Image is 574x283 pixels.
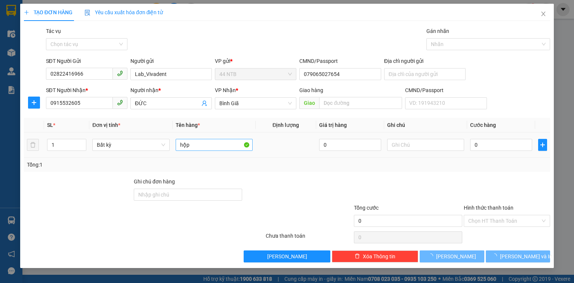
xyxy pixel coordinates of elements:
[46,28,61,34] label: Tác vụ
[46,57,127,65] div: SĐT Người Gửi
[46,86,127,94] div: SĐT Người Nhận
[28,97,40,109] button: plus
[52,32,99,40] li: VP Nhơn Trạch
[267,252,307,261] span: [PERSON_NAME]
[299,57,381,65] div: CMND/Passport
[500,252,552,261] span: [PERSON_NAME] và In
[219,69,292,80] span: 44 NTB
[84,9,163,15] span: Yêu cầu xuất hóa đơn điện tử
[176,122,200,128] span: Tên hàng
[319,139,381,151] input: 0
[130,57,212,65] div: Người gửi
[92,122,120,128] span: Đơn vị tính
[215,57,296,65] div: VP gửi
[47,122,53,128] span: SL
[27,139,39,151] button: delete
[97,139,165,150] span: Bất kỳ
[538,142,547,148] span: plus
[4,32,52,40] li: VP 44 NTB
[134,179,175,185] label: Ghi chú đơn hàng
[405,86,487,94] div: CMND/Passport
[492,253,500,259] span: loading
[384,57,466,65] div: Địa chỉ người gửi
[4,4,108,18] li: Hoa Mai
[464,205,513,211] label: Hình thức thanh toán
[363,252,395,261] span: Xóa Thông tin
[319,122,347,128] span: Giá trị hàng
[117,70,123,76] span: phone
[24,10,29,15] span: plus
[354,205,379,211] span: Tổng cước
[84,10,90,16] img: icon
[428,253,436,259] span: loading
[201,100,207,106] span: user-add
[219,98,292,109] span: Bình Giã
[176,139,253,151] input: VD: Bàn, Ghế
[420,250,484,262] button: [PERSON_NAME]
[117,100,123,106] span: phone
[130,86,212,94] div: Người nhận
[470,122,496,128] span: Cước hàng
[244,250,330,262] button: [PERSON_NAME]
[27,161,222,169] div: Tổng: 1
[533,4,554,25] button: Close
[538,139,547,151] button: plus
[24,9,72,15] span: TẠO ĐƠN HÀNG
[299,87,323,93] span: Giao hàng
[265,232,353,245] div: Chưa thanh toán
[384,68,466,80] input: Địa chỉ của người gửi
[540,11,546,17] span: close
[355,253,360,259] span: delete
[486,250,550,262] button: [PERSON_NAME] và In
[319,97,402,109] input: Dọc đường
[426,28,449,34] label: Gán nhãn
[134,189,242,201] input: Ghi chú đơn hàng
[4,42,9,47] span: environment
[436,252,476,261] span: [PERSON_NAME]
[332,250,418,262] button: deleteXóa Thông tin
[387,139,464,151] input: Ghi Chú
[299,97,319,109] span: Giao
[215,87,236,93] span: VP Nhận
[272,122,299,128] span: Định lượng
[4,4,30,30] img: logo.jpg
[28,100,40,106] span: plus
[384,118,467,133] th: Ghi chú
